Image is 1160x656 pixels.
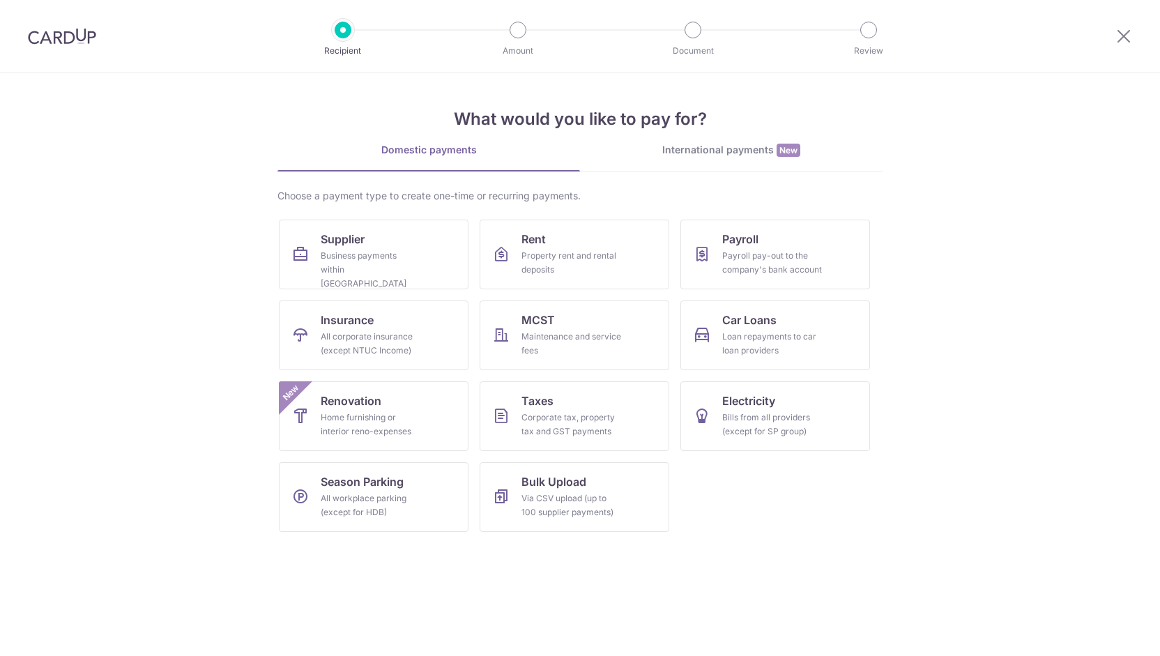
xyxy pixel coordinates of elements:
span: Bulk Upload [521,473,586,490]
p: Document [641,44,745,58]
span: Taxes [521,392,554,409]
span: MCST [521,312,555,328]
a: RentProperty rent and rental deposits [480,220,669,289]
a: MCSTMaintenance and service fees [480,300,669,370]
a: Season ParkingAll workplace parking (except for HDB) [279,462,468,532]
p: Review [817,44,920,58]
span: New [280,381,303,404]
div: Via CSV upload (up to 100 supplier payments) [521,491,622,519]
a: PayrollPayroll pay-out to the company's bank account [680,220,870,289]
a: ElectricityBills from all providers (except for SP group) [680,381,870,451]
span: Electricity [722,392,775,409]
h4: What would you like to pay for? [277,107,883,132]
div: Payroll pay-out to the company's bank account [722,249,823,277]
div: Business payments within [GEOGRAPHIC_DATA] [321,249,421,291]
span: Payroll [722,231,758,247]
span: Rent [521,231,546,247]
img: CardUp [28,28,96,45]
span: Renovation [321,392,381,409]
span: Supplier [321,231,365,247]
div: Bills from all providers (except for SP group) [722,411,823,438]
div: All workplace parking (except for HDB) [321,491,421,519]
div: Home furnishing or interior reno-expenses [321,411,421,438]
a: RenovationHome furnishing or interior reno-expensesNew [279,381,468,451]
p: Amount [466,44,570,58]
div: Loan repayments to car loan providers [722,330,823,358]
div: Corporate tax, property tax and GST payments [521,411,622,438]
span: Season Parking [321,473,404,490]
p: Recipient [291,44,395,58]
a: Bulk UploadVia CSV upload (up to 100 supplier payments) [480,462,669,532]
div: Property rent and rental deposits [521,249,622,277]
div: Maintenance and service fees [521,330,622,358]
span: New [777,144,800,157]
div: Choose a payment type to create one-time or recurring payments. [277,189,883,203]
a: TaxesCorporate tax, property tax and GST payments [480,381,669,451]
a: Car LoansLoan repayments to car loan providers [680,300,870,370]
a: SupplierBusiness payments within [GEOGRAPHIC_DATA] [279,220,468,289]
div: International payments [580,143,883,158]
span: Car Loans [722,312,777,328]
div: Domestic payments [277,143,580,157]
a: InsuranceAll corporate insurance (except NTUC Income) [279,300,468,370]
div: All corporate insurance (except NTUC Income) [321,330,421,358]
span: Insurance [321,312,374,328]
